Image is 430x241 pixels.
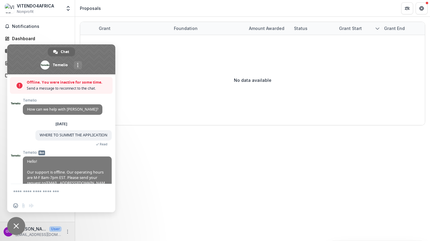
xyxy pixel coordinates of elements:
span: Offline. You were inactive for some time. [27,79,110,85]
div: Amount awarded [245,25,288,31]
div: Foundation [170,25,201,31]
span: Temelio [23,98,102,103]
p: No data available [234,77,271,83]
span: Insert an emoji [13,203,18,208]
span: Nonprofit [17,9,34,14]
div: Foundation [170,22,245,35]
span: Read [100,142,107,146]
div: Proposals [80,5,101,11]
button: More [64,228,71,235]
div: Grant [95,25,114,31]
p: [PERSON_NAME] [16,226,47,232]
a: [EMAIL_ADDRESS][DOMAIN_NAME] [27,180,105,191]
div: Dashboard [12,35,68,42]
span: Send a message to reconnect to the chat. [27,85,110,91]
div: Amount awarded [245,22,290,35]
div: GEOFFREY Soyiantet [6,230,11,234]
nav: breadcrumb [77,4,103,13]
div: Status [290,22,335,35]
button: Open entity switcher [64,2,72,14]
a: Tasks [2,46,72,56]
div: VITENDO4AFRICA [17,3,54,9]
button: Get Help [416,2,428,14]
div: Grant [95,22,170,35]
p: [EMAIL_ADDRESS][DOMAIN_NAME] [16,232,62,237]
span: Temelio [23,150,112,155]
span: WHERE TO SUMMIT THE APPLICATION [40,132,107,138]
span: Notifications [12,24,70,29]
div: Grant end [380,25,408,31]
div: Grant start [335,22,380,35]
span: Hello! Our support is offline. Our operating hours are M-F 8am-7pm EST. Please send your request ... [27,159,105,191]
div: Status [290,25,311,31]
p: User [49,226,62,232]
svg: sorted descending [375,26,380,31]
a: Dashboard [2,34,72,43]
div: Grant end [380,22,425,35]
a: Chat [48,47,75,56]
button: Notifications [2,22,72,31]
span: Bot [38,150,45,155]
a: Close chat [7,217,25,235]
div: Grant start [335,25,365,31]
a: Proposals [2,58,72,68]
span: How can we help with [PERSON_NAME]? [27,107,98,112]
button: Partners [401,2,413,14]
div: [DATE] [56,122,67,126]
a: Documents [2,70,72,80]
textarea: Compose your message... [13,184,97,199]
span: Chat [61,47,69,56]
img: VITENDO4AFRICA [5,4,14,13]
